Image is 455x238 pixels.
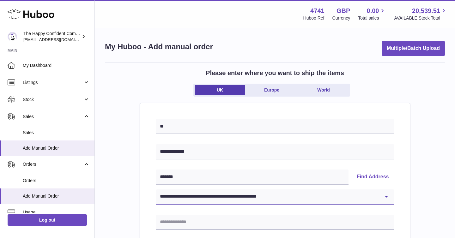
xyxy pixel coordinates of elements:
[23,193,90,199] span: Add Manual Order
[382,41,445,56] button: Multiple/Batch Upload
[23,178,90,184] span: Orders
[23,62,90,68] span: My Dashboard
[195,85,245,95] a: UK
[394,15,447,21] span: AVAILABLE Stock Total
[23,80,83,86] span: Listings
[105,42,213,52] h1: My Huboo - Add manual order
[23,161,83,167] span: Orders
[8,32,17,41] img: contact@happyconfident.com
[394,7,447,21] a: 20,539.51 AVAILABLE Stock Total
[23,97,83,103] span: Stock
[358,15,386,21] span: Total sales
[23,145,90,151] span: Add Manual Order
[352,170,394,185] button: Find Address
[246,85,297,95] a: Europe
[367,7,379,15] span: 0.00
[23,114,83,120] span: Sales
[310,7,325,15] strong: 4741
[23,37,93,42] span: [EMAIL_ADDRESS][DOMAIN_NAME]
[303,15,325,21] div: Huboo Ref
[298,85,349,95] a: World
[206,69,344,77] h2: Please enter where you want to ship the items
[358,7,386,21] a: 0.00 Total sales
[23,130,90,136] span: Sales
[332,15,350,21] div: Currency
[412,7,440,15] span: 20,539.51
[8,214,87,226] a: Log out
[23,31,80,43] div: The Happy Confident Company
[337,7,350,15] strong: GBP
[23,209,90,215] span: Usage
